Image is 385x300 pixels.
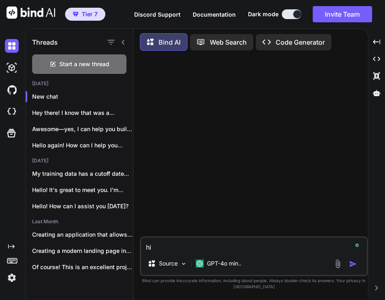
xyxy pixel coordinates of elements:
[59,60,109,68] span: Start a new thread
[134,11,181,18] span: Discord Support
[26,80,133,87] h2: [DATE]
[32,109,133,117] p: Hey there! I know that was a...
[159,259,178,268] p: Source
[276,37,325,47] p: Code Generator
[32,141,133,149] p: Hello again! How can I help you...
[32,231,133,239] p: Creating an application that allows you to...
[349,260,357,268] img: icon
[196,259,204,268] img: GPT-4o mini
[180,260,187,267] img: Pick Models
[193,11,236,18] span: Documentation
[65,8,105,21] button: premiumTier 7
[210,37,247,47] p: Web Search
[5,61,19,75] img: darkAi-studio
[313,6,372,22] button: Invite Team
[134,10,181,19] button: Discord Support
[159,37,181,47] p: Bind AI
[32,202,133,210] p: Hello! How can I assist you [DATE]?
[26,218,133,225] h2: Last Month
[32,93,133,101] p: New chat
[32,125,133,133] p: Awesome—yes, I can help you build an...
[82,10,98,18] span: Tier 7
[32,247,133,255] p: Creating a modern landing page involves several...
[5,271,19,285] img: settings
[32,186,133,194] p: Hello! It's great to meet you. I'm...
[5,105,19,119] img: cloudideIcon
[26,158,133,164] h2: [DATE]
[32,170,133,178] p: My training data has a cutoff date...
[5,39,19,53] img: darkChat
[7,6,55,19] img: Bind AI
[73,12,78,17] img: premium
[207,259,241,268] p: GPT-4o min..
[5,83,19,97] img: githubDark
[140,278,368,290] p: Bind can provide inaccurate information, including about people. Always double-check its answers....
[193,10,236,19] button: Documentation
[248,10,278,18] span: Dark mode
[141,237,367,252] textarea: To enrich screen reader interactions, please activate Accessibility in Grammarly extension settings
[32,263,133,271] p: Of course! This is an excellent project...
[32,37,58,47] h1: Threads
[333,259,342,268] img: attachment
